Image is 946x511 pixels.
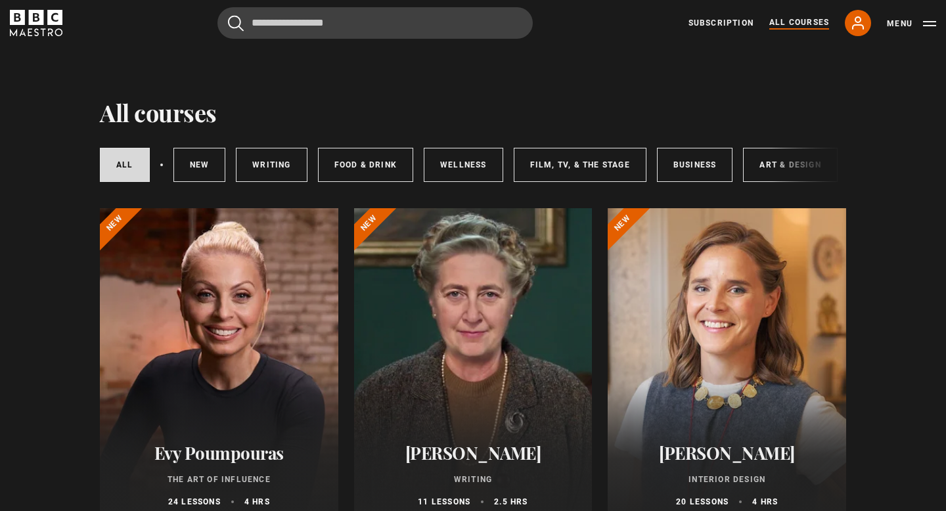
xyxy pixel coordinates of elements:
[236,148,307,182] a: Writing
[168,496,221,508] p: 24 lessons
[10,10,62,36] svg: BBC Maestro
[318,148,413,182] a: Food & Drink
[116,474,323,485] p: The Art of Influence
[657,148,733,182] a: Business
[228,15,244,32] button: Submit the search query
[494,496,528,508] p: 2.5 hrs
[418,496,470,508] p: 11 lessons
[100,148,150,182] a: All
[752,496,778,508] p: 4 hrs
[244,496,270,508] p: 4 hrs
[116,443,323,463] h2: Evy Poumpouras
[173,148,226,182] a: New
[623,474,830,485] p: Interior Design
[217,7,533,39] input: Search
[424,148,503,182] a: Wellness
[887,17,936,30] button: Toggle navigation
[514,148,646,182] a: Film, TV, & The Stage
[370,443,577,463] h2: [PERSON_NAME]
[100,99,217,126] h1: All courses
[743,148,837,182] a: Art & Design
[688,17,754,29] a: Subscription
[676,496,729,508] p: 20 lessons
[769,16,829,30] a: All Courses
[370,474,577,485] p: Writing
[623,443,830,463] h2: [PERSON_NAME]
